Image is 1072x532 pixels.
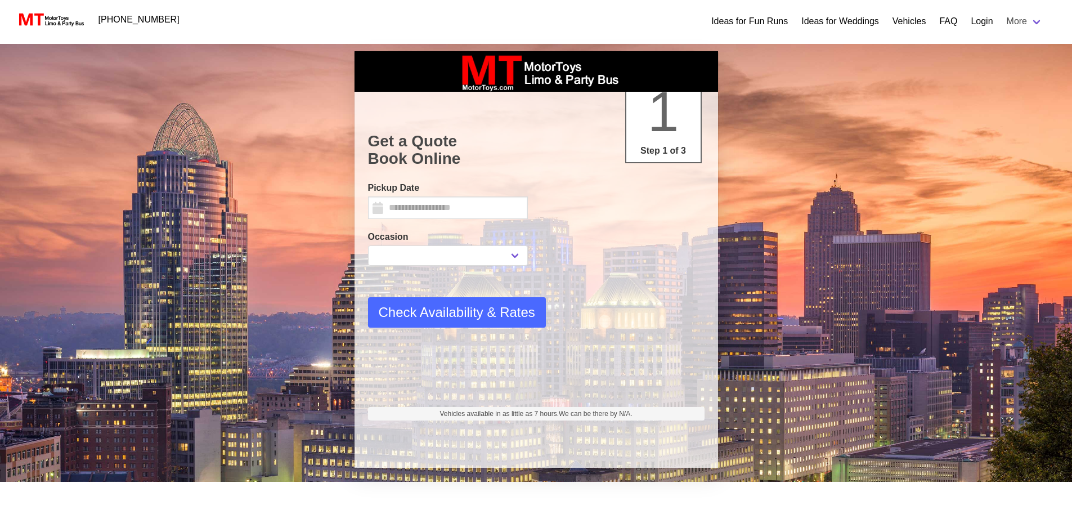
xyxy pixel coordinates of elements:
a: [PHONE_NUMBER] [92,8,186,31]
h1: Get a Quote Book Online [368,132,705,168]
label: Pickup Date [368,181,528,195]
a: Ideas for Fun Runs [711,15,788,28]
a: More [1000,10,1049,33]
button: Check Availability & Rates [368,297,546,328]
p: Step 1 of 3 [631,144,696,158]
a: Vehicles [892,15,926,28]
img: box_logo_brand.jpeg [452,51,621,92]
span: Vehicles available in as little as 7 hours. [440,409,633,419]
a: Ideas for Weddings [801,15,879,28]
span: We can be there by N/A. [559,410,633,418]
a: FAQ [939,15,957,28]
a: Login [971,15,993,28]
img: MotorToys Logo [16,12,85,28]
span: 1 [648,80,679,143]
label: Occasion [368,230,528,244]
span: Check Availability & Rates [379,302,535,323]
